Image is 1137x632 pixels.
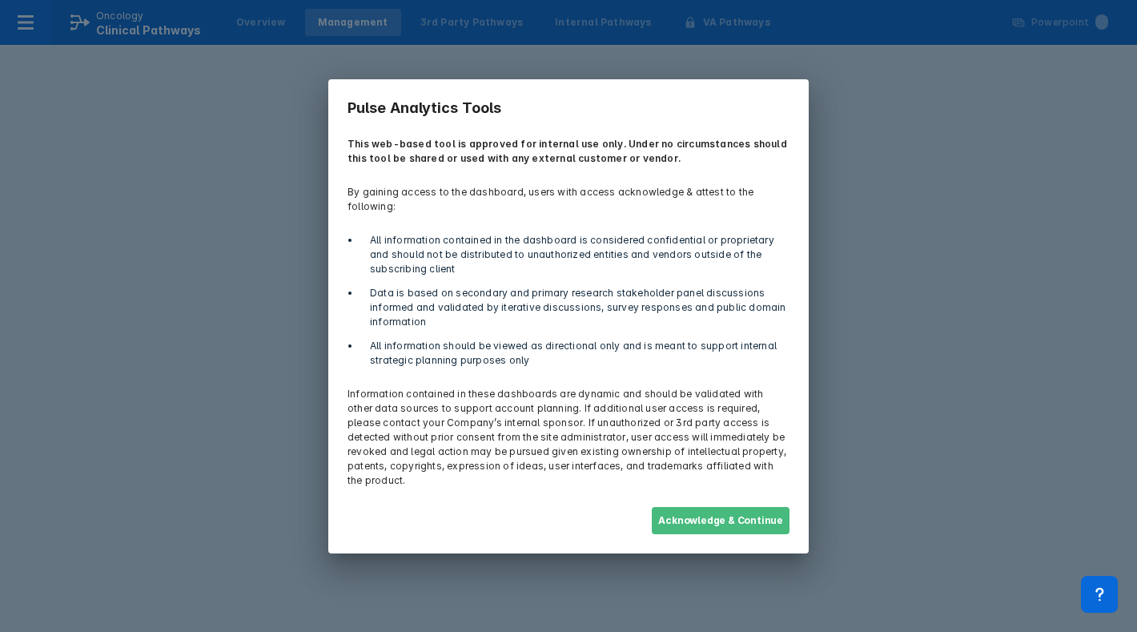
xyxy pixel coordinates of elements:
li: Data is based on secondary and primary research stakeholder panel discussions informed and valida... [360,286,789,329]
li: All information should be viewed as directional only and is meant to support internal strategic p... [360,339,789,368]
p: Information contained in these dashboards are dynamic and should be validated with other data sou... [338,377,799,497]
li: All information contained in the dashboard is considered confidential or proprietary and should n... [360,233,789,276]
div: Contact Support [1081,576,1118,613]
h3: Pulse Analytics Tools [338,89,799,127]
button: Acknowledge & Continue [652,507,789,534]
p: By gaining access to the dashboard, users with access acknowledge & attest to the following: [338,175,799,223]
p: This web-based tool is approved for internal use only. Under no circumstances should this tool be... [338,127,799,175]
